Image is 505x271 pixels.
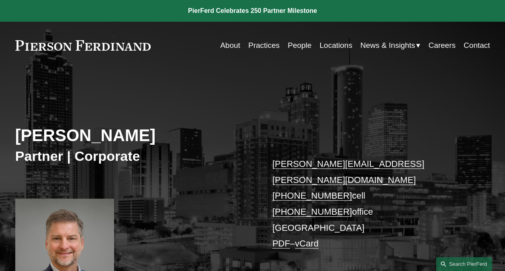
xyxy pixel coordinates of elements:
[360,39,415,52] span: News & Insights
[295,238,319,248] a: vCard
[248,38,280,53] a: Practices
[464,38,490,53] a: Contact
[272,156,470,252] p: cell office [GEOGRAPHIC_DATA] –
[360,38,420,53] a: folder dropdown
[288,38,311,53] a: People
[15,148,253,164] h3: Partner | Corporate
[220,38,240,53] a: About
[272,238,290,248] a: PDF
[319,38,352,53] a: Locations
[428,38,456,53] a: Careers
[15,125,253,146] h2: [PERSON_NAME]
[272,159,424,185] a: [PERSON_NAME][EMAIL_ADDRESS][PERSON_NAME][DOMAIN_NAME]
[436,257,492,271] a: Search this site
[272,191,352,201] a: [PHONE_NUMBER]
[272,207,352,217] a: [PHONE_NUMBER]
